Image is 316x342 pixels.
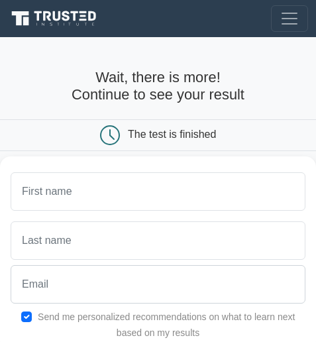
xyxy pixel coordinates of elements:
label: Send me personalized recommendations on what to learn next based on my results [38,312,295,338]
input: First name [11,172,305,211]
button: Toggle navigation [271,5,308,32]
input: Last name [11,221,305,260]
input: Email [11,265,305,304]
div: The test is finished [128,129,216,141]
